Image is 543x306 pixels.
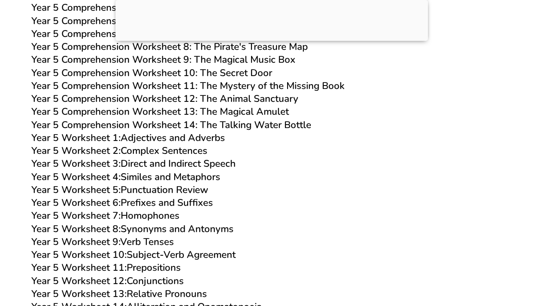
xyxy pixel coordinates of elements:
[31,40,308,53] a: Year 5 Comprehension Worksheet 8: The Pirate's Treasure Map
[31,144,121,157] span: Year 5 Worksheet 2:
[31,170,121,184] span: Year 5 Worksheet 4:
[31,27,283,40] a: Year 5 Comprehension Worksheet 7: The Talking Monkey
[31,261,181,274] a: Year 5 Worksheet 11:Prepositions
[31,66,272,80] a: Year 5 Comprehension Worksheet 10: The Secret Door
[31,131,121,144] span: Year 5 Worksheet 1:
[31,196,213,209] a: Year 5 Worksheet 6:Prefixes and Suffixes
[31,287,127,300] span: Year 5 Worksheet 13:
[31,248,236,261] a: Year 5 Worksheet 10:Subject-Verb Agreement
[31,92,298,105] a: Year 5 Comprehension Worksheet 12: The Animal Sanctuary
[31,105,289,118] a: Year 5 Comprehension Worksheet 13: The Magical Amulet
[396,214,543,306] iframe: Chat Widget
[31,157,236,170] a: Year 5 Worksheet 3:Direct and Indirect Speech
[31,274,127,288] span: Year 5 Worksheet 12:
[31,209,121,222] span: Year 5 Worksheet 7:
[31,287,207,300] a: Year 5 Worksheet 13:Relative Pronouns
[31,144,207,157] a: Year 5 Worksheet 2:Complex Sentences
[31,235,120,248] span: Year 5 Worksheet 9:
[31,196,121,209] span: Year 5 Worksheet 6:
[31,53,295,66] a: Year 5 Comprehension Worksheet 9: The Magical Music Box
[31,170,220,184] a: Year 5 Worksheet 4:Similes and Metaphors
[31,261,127,274] span: Year 5 Worksheet 11:
[31,1,277,14] a: Year 5 Comprehension Worksheet 5: The Robots Dream
[31,222,234,236] a: Year 5 Worksheet 8:Synonyms and Antonyms
[31,118,311,132] a: Year 5 Comprehension Worksheet 14: The Talking Water Bottle
[31,183,208,196] a: Year 5 Worksheet 5:Punctuation Review
[31,222,121,236] span: Year 5 Worksheet 8:
[31,209,179,222] a: Year 5 Worksheet 7:Homophones
[31,183,121,196] span: Year 5 Worksheet 5:
[31,157,121,170] span: Year 5 Worksheet 3:
[31,14,258,28] a: Year 5 Comprehension Worksheet 6: The Lost Alien
[31,79,345,92] a: Year 5 Comprehension Worksheet 11: The Mystery of the Missing Book
[31,131,225,144] a: Year 5 Worksheet 1:Adjectives and Adverbs
[31,235,174,248] a: Year 5 Worksheet 9:Verb Tenses
[31,274,184,288] a: Year 5 Worksheet 12:Conjunctions
[31,248,127,261] span: Year 5 Worksheet 10:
